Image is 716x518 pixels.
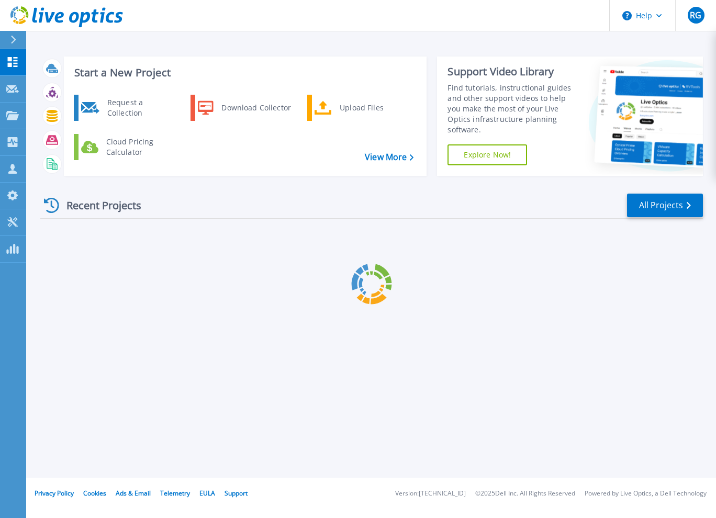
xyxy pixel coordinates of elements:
[365,152,413,162] a: View More
[395,490,466,497] li: Version: [TECHNICAL_ID]
[83,489,106,498] a: Cookies
[225,489,248,498] a: Support
[585,490,707,497] li: Powered by Live Optics, a Dell Technology
[102,97,178,118] div: Request a Collection
[35,489,74,498] a: Privacy Policy
[191,95,298,121] a: Download Collector
[116,489,151,498] a: Ads & Email
[199,489,215,498] a: EULA
[627,194,703,217] a: All Projects
[447,65,580,78] div: Support Video Library
[74,134,181,160] a: Cloud Pricing Calculator
[447,83,580,135] div: Find tutorials, instructional guides and other support videos to help you make the most of your L...
[101,137,178,157] div: Cloud Pricing Calculator
[334,97,412,118] div: Upload Files
[160,489,190,498] a: Telemetry
[475,490,575,497] li: © 2025 Dell Inc. All Rights Reserved
[690,11,701,19] span: RG
[447,144,527,165] a: Explore Now!
[74,95,181,121] a: Request a Collection
[307,95,415,121] a: Upload Files
[216,97,295,118] div: Download Collector
[40,193,155,218] div: Recent Projects
[74,67,413,78] h3: Start a New Project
